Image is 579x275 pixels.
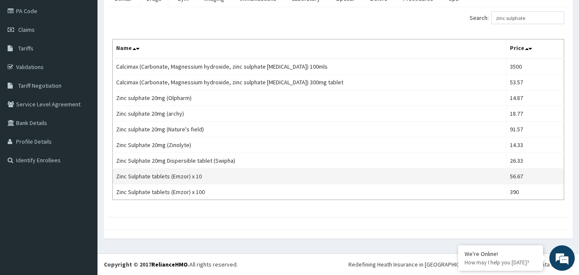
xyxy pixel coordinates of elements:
span: Tariffs [18,44,33,52]
div: Chat with us now [44,47,142,58]
input: Search: [491,11,564,24]
th: Price [506,39,564,59]
td: Zinc sulphate 20mg (archy) [113,106,507,122]
span: Tariff Negotiation [18,82,61,89]
td: Zinc Sulphate 20mg (Zinolyte) [113,137,507,153]
td: 14.87 [506,90,564,106]
td: Zinc sulphate 20mg (Olpharm) [113,90,507,106]
div: Minimize live chat window [139,4,159,25]
td: 18.77 [506,106,564,122]
strong: Copyright © 2017 . [104,261,189,268]
span: Claims [18,26,35,33]
div: We're Online! [465,250,537,258]
td: Zinc Sulphate 20mg Dispersible tablet (Swipha) [113,153,507,169]
td: 91.57 [506,122,564,137]
p: How may I help you today? [465,259,537,266]
label: Search: [470,11,564,24]
td: Zinc sulphate 20mg (Nature's field) [113,122,507,137]
a: RelianceHMO [151,261,188,268]
th: Name [113,39,507,59]
td: 53.57 [506,75,564,90]
td: Calcimax (Carbonate, Magnessium hydroxide, zinc sulphate [MEDICAL_DATA]) 100mls [113,58,507,75]
td: 3500 [506,58,564,75]
span: We're online! [49,83,117,169]
footer: All rights reserved. [97,253,579,275]
td: 26.33 [506,153,564,169]
td: Zinc Sulphate tablets (Emzor) x 100 [113,184,507,200]
td: 14.33 [506,137,564,153]
td: 56.67 [506,169,564,184]
td: 390 [506,184,564,200]
textarea: Type your message and hit 'Enter' [4,184,161,214]
div: Redefining Heath Insurance in [GEOGRAPHIC_DATA] using Telemedicine and Data Science! [348,260,573,269]
td: Zinc Sulphate tablets (Emzor) x 10 [113,169,507,184]
img: d_794563401_company_1708531726252_794563401 [16,42,34,64]
td: Calcimax (Carbonate, Magnessium hydroxide, zinc sulphate [MEDICAL_DATA]) 300mg tablet [113,75,507,90]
